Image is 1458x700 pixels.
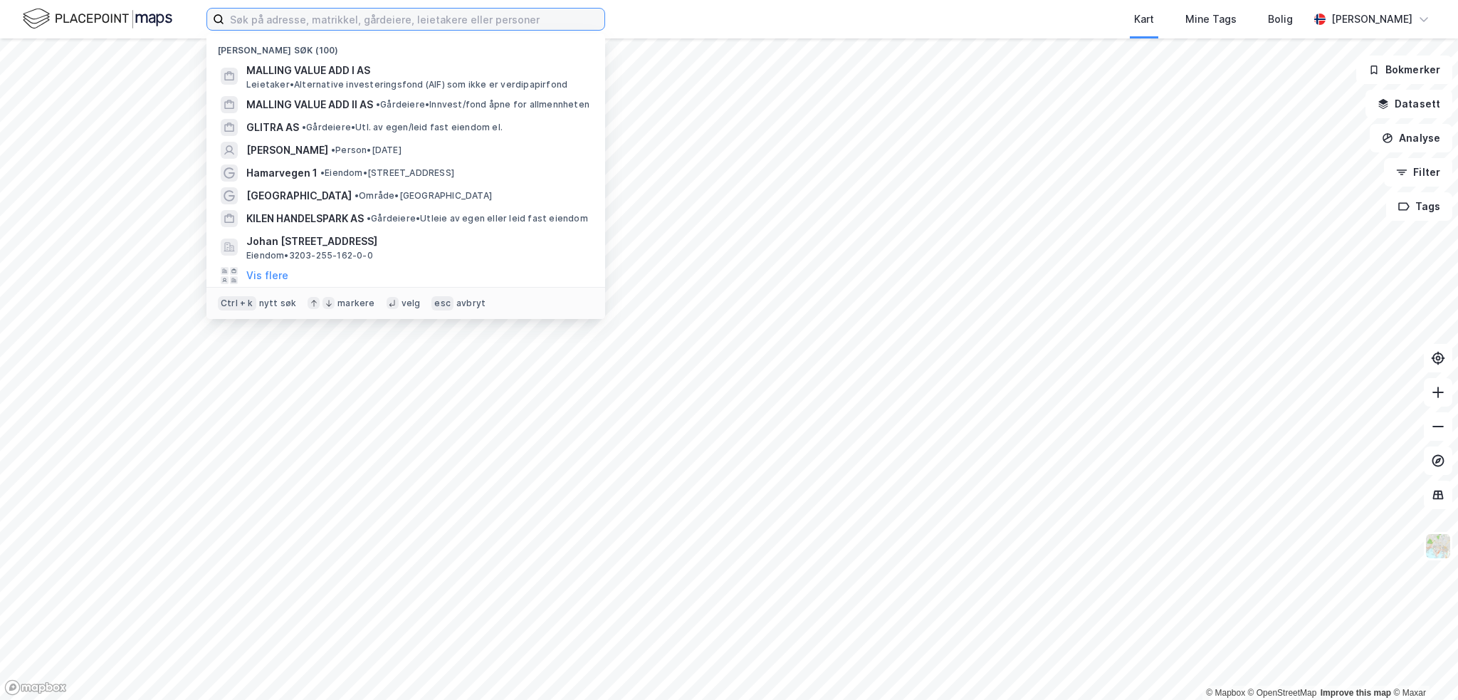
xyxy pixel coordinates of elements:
[246,164,318,182] span: Hamarvegen 1
[355,190,359,201] span: •
[246,79,567,90] span: Leietaker • Alternative investeringsfond (AIF) som ikke er verdipapirfond
[1387,632,1458,700] iframe: Chat Widget
[1134,11,1154,28] div: Kart
[1331,11,1412,28] div: [PERSON_NAME]
[1384,158,1452,187] button: Filter
[402,298,421,309] div: velg
[4,679,67,696] a: Mapbox homepage
[246,119,299,136] span: GLITRA AS
[218,296,256,310] div: Ctrl + k
[1185,11,1237,28] div: Mine Tags
[331,145,402,156] span: Person • [DATE]
[1425,533,1452,560] img: Z
[431,296,453,310] div: esc
[1206,688,1245,698] a: Mapbox
[1386,192,1452,221] button: Tags
[367,213,588,224] span: Gårdeiere • Utleie av egen eller leid fast eiendom
[246,187,352,204] span: [GEOGRAPHIC_DATA]
[1356,56,1452,84] button: Bokmerker
[246,233,588,250] span: Johan [STREET_ADDRESS]
[302,122,503,133] span: Gårdeiere • Utl. av egen/leid fast eiendom el.
[1387,632,1458,700] div: Kontrollprogram for chat
[246,210,364,227] span: KILEN HANDELSPARK AS
[320,167,325,178] span: •
[1248,688,1317,698] a: OpenStreetMap
[1370,124,1452,152] button: Analyse
[367,213,371,224] span: •
[456,298,486,309] div: avbryt
[23,6,172,31] img: logo.f888ab2527a4732fd821a326f86c7f29.svg
[355,190,492,202] span: Område • [GEOGRAPHIC_DATA]
[206,33,605,59] div: [PERSON_NAME] søk (100)
[337,298,374,309] div: markere
[1321,688,1391,698] a: Improve this map
[259,298,297,309] div: nytt søk
[1268,11,1293,28] div: Bolig
[246,62,588,79] span: MALLING VALUE ADD I AS
[246,96,373,113] span: MALLING VALUE ADD II AS
[320,167,454,179] span: Eiendom • [STREET_ADDRESS]
[246,267,288,284] button: Vis flere
[224,9,604,30] input: Søk på adresse, matrikkel, gårdeiere, leietakere eller personer
[376,99,380,110] span: •
[1365,90,1452,118] button: Datasett
[331,145,335,155] span: •
[246,142,328,159] span: [PERSON_NAME]
[246,250,373,261] span: Eiendom • 3203-255-162-0-0
[302,122,306,132] span: •
[376,99,589,110] span: Gårdeiere • Innvest/fond åpne for allmennheten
